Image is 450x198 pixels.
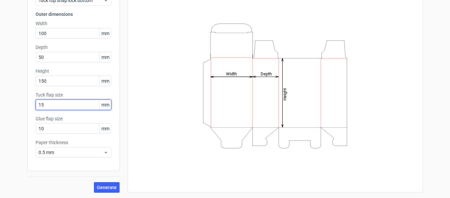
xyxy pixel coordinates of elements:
[36,11,111,18] h3: Outer dimensions
[99,52,111,62] span: mm
[261,71,272,76] tspan: Depth
[36,20,111,27] label: Width
[226,71,237,76] tspan: Width
[282,88,287,100] tspan: Height
[99,124,111,134] span: mm
[99,76,111,86] span: mm
[94,182,120,193] button: Generate
[39,149,103,156] span: 0.5 mm
[36,92,111,98] label: Tuck flap size
[97,185,117,190] span: Generate
[36,44,111,51] label: Depth
[36,115,111,122] label: Glue flap size
[36,139,111,146] label: Paper thickness
[99,100,111,110] span: mm
[99,28,111,38] span: mm
[36,68,111,74] label: Height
